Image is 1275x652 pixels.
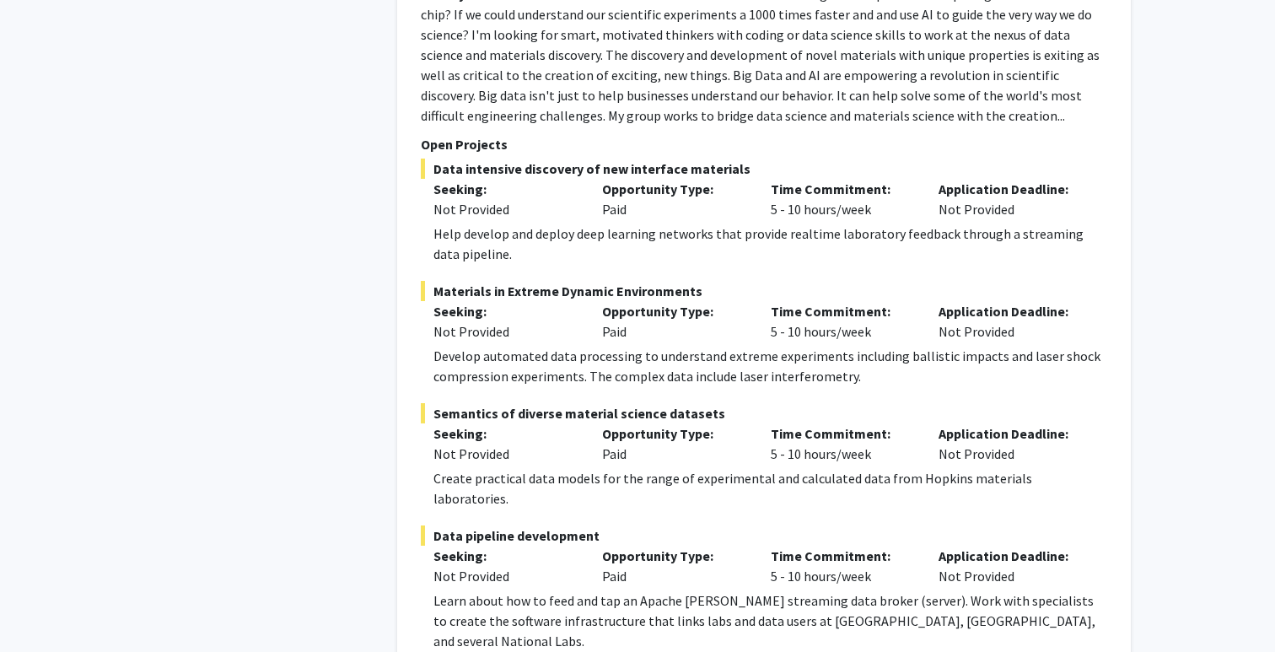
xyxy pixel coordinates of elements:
div: Paid [589,179,758,219]
p: Application Deadline: [939,301,1082,321]
div: Paid [589,301,758,342]
p: Time Commitment: [771,179,914,199]
p: Seeking: [433,546,577,566]
span: Data intensive discovery of new interface materials [421,159,1107,179]
div: Not Provided [926,423,1095,464]
div: Learn about how to feed and tap an Apache [PERSON_NAME] streaming data broker (server). Work with... [433,590,1107,651]
p: Seeking: [433,179,577,199]
div: Help develop and deploy deep learning networks that provide realtime laboratory feedback through ... [433,224,1107,264]
div: Not Provided [433,444,577,464]
div: Not Provided [926,301,1095,342]
p: Time Commitment: [771,423,914,444]
p: Opportunity Type: [602,179,745,199]
p: Seeking: [433,423,577,444]
div: Not Provided [433,321,577,342]
div: 5 - 10 hours/week [758,301,927,342]
p: Application Deadline: [939,179,1082,199]
p: Opportunity Type: [602,546,745,566]
div: Not Provided [433,566,577,586]
iframe: Chat [13,576,72,639]
div: Not Provided [926,546,1095,586]
span: Data pipeline development [421,525,1107,546]
div: Not Provided [926,179,1095,219]
div: Not Provided [433,199,577,219]
p: Time Commitment: [771,546,914,566]
p: Application Deadline: [939,423,1082,444]
p: Opportunity Type: [602,301,745,321]
div: Paid [589,546,758,586]
p: Seeking: [433,301,577,321]
p: Application Deadline: [939,546,1082,566]
p: Open Projects [421,134,1107,154]
span: Materials in Extreme Dynamic Environments [421,281,1107,301]
div: 5 - 10 hours/week [758,179,927,219]
div: Paid [589,423,758,464]
div: 5 - 10 hours/week [758,546,927,586]
p: Opportunity Type: [602,423,745,444]
div: Create practical data models for the range of experimental and calculated data from Hopkins mater... [433,468,1107,509]
p: Time Commitment: [771,301,914,321]
div: Develop automated data processing to understand extreme experiments including ballistic impacts a... [433,346,1107,386]
span: Semantics of diverse material science datasets [421,403,1107,423]
div: 5 - 10 hours/week [758,423,927,464]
